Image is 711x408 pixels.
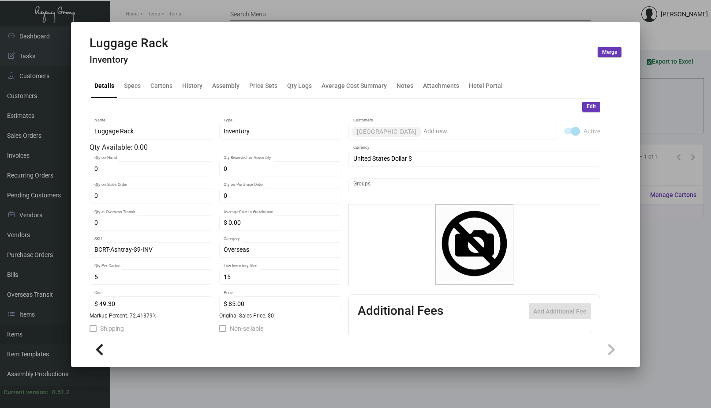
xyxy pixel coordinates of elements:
div: Assembly [212,81,239,91]
th: Cost [476,330,510,346]
th: Type [383,330,475,346]
div: Average Cost Summary [322,81,387,91]
span: Non-sellable [230,323,263,334]
span: Shipping [100,323,124,334]
div: Cartons [150,81,172,91]
div: Specs [124,81,141,91]
span: Active [584,126,600,136]
h2: Luggage Rack [90,36,168,51]
button: Add Additional Fee [529,303,591,319]
button: Merge [598,47,621,57]
div: Qty Available: 0.00 [90,142,341,153]
span: Add Additional Fee [533,308,587,315]
div: Attachments [423,81,459,91]
div: Notes [397,81,413,91]
th: Price type [544,330,581,346]
input: Add new.. [353,183,596,190]
div: Hotel Portal [469,81,503,91]
span: Merge [602,49,617,56]
div: Current version: [4,388,49,397]
span: Edit [587,103,596,110]
mat-chip: [GEOGRAPHIC_DATA] [352,127,422,137]
div: History [182,81,202,91]
div: Details [94,81,114,91]
div: Price Sets [249,81,277,91]
button: Edit [582,102,600,112]
div: 0.51.2 [52,388,70,397]
th: Price [510,330,544,346]
h2: Additional Fees [358,303,443,319]
input: Add new.. [423,128,553,135]
h4: Inventory [90,54,168,65]
div: Qty Logs [287,81,312,91]
th: Active [358,330,383,346]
